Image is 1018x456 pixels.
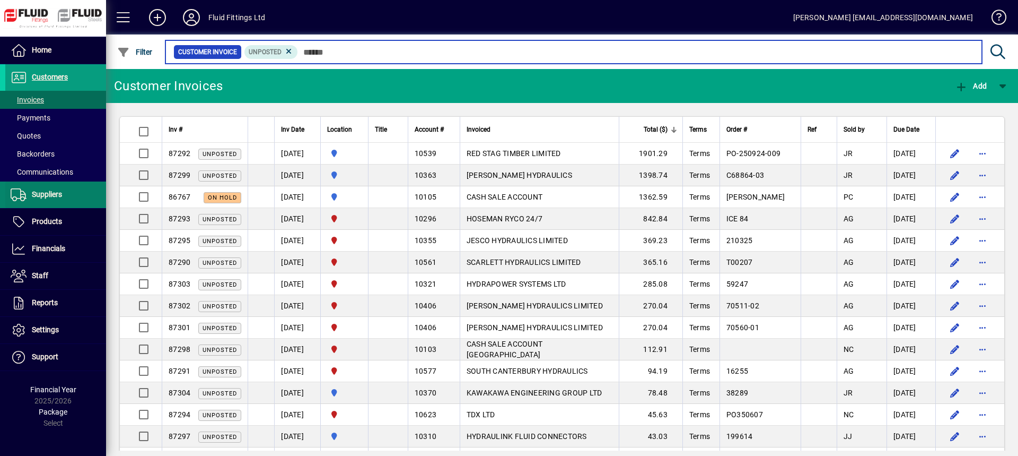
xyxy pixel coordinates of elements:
span: CASH SALE ACCOUNT [GEOGRAPHIC_DATA] [467,340,542,359]
td: [DATE] [887,143,935,165]
span: [PERSON_NAME] HYDRAULICS LIMITED [467,323,603,332]
td: [DATE] [274,273,320,295]
td: 1362.59 [619,186,682,208]
span: 87293 [169,214,190,223]
span: Invoices [11,96,44,104]
div: Customer Invoices [114,78,223,94]
td: [DATE] [887,165,935,186]
span: AG [844,214,854,223]
td: [DATE] [887,339,935,360]
span: Unposted [203,281,237,288]
span: AG [844,258,854,266]
span: 87299 [169,171,190,179]
mat-chip: Customer Invoice Status: Unposted [244,45,298,59]
span: SOUTH CANTERBURY HYDRAULICS [467,367,588,375]
span: ICE 84 [726,214,749,223]
td: [DATE] [887,382,935,404]
span: FLUID FITTINGS CHRISTCHURCH [327,235,362,246]
td: 45.63 [619,404,682,426]
span: JR [844,389,853,397]
span: 86767 [169,193,190,201]
span: Suppliers [32,190,62,199]
button: More options [974,145,991,162]
td: 270.04 [619,317,682,339]
span: Terms [689,389,710,397]
span: Terms [689,124,707,135]
td: [DATE] [274,208,320,230]
span: Unposted [203,325,237,332]
a: Reports [5,290,106,316]
a: Financials [5,236,106,262]
span: 70560-01 [726,323,759,332]
span: 10370 [415,389,436,397]
td: 270.04 [619,295,682,317]
span: PO350607 [726,410,763,419]
button: Edit [946,406,963,423]
div: [PERSON_NAME] [EMAIL_ADDRESS][DOMAIN_NAME] [793,9,973,26]
td: 94.19 [619,360,682,382]
td: 78.48 [619,382,682,404]
button: Edit [946,276,963,292]
span: 87294 [169,410,190,419]
button: Add [952,76,989,96]
td: 43.03 [619,426,682,448]
button: More options [974,232,991,249]
span: Unposted [203,347,237,354]
span: Unposted [203,216,237,223]
span: 10105 [415,193,436,201]
span: 10363 [415,171,436,179]
span: Quotes [11,132,41,140]
span: 87302 [169,302,190,310]
span: CASH SALE ACCOUNT [467,193,542,201]
span: Filter [117,48,153,56]
span: AUCKLAND [327,148,362,159]
button: Add [141,8,174,27]
button: Edit [946,384,963,401]
span: C68864-03 [726,171,764,179]
span: HYDRAPOWER SYSTEMS LTD [467,280,566,288]
td: [DATE] [887,404,935,426]
span: NC [844,345,854,354]
div: Fluid Fittings Ltd [208,9,265,26]
a: Invoices [5,91,106,109]
button: More options [974,363,991,380]
a: Staff [5,263,106,289]
span: Home [32,46,51,54]
td: [DATE] [274,143,320,165]
a: Backorders [5,145,106,163]
span: Order # [726,124,747,135]
span: Financial Year [30,385,76,394]
td: 365.16 [619,252,682,273]
span: JR [844,171,853,179]
span: Terms [689,171,710,179]
span: Due Date [893,124,919,135]
span: 87295 [169,236,190,245]
span: AG [844,236,854,245]
span: Invoiced [467,124,490,135]
span: 10310 [415,432,436,441]
td: 1901.29 [619,143,682,165]
button: Edit [946,297,963,314]
td: [DATE] [887,208,935,230]
span: Terms [689,410,710,419]
span: AG [844,367,854,375]
td: [DATE] [887,252,935,273]
span: 87292 [169,149,190,158]
div: Total ($) [626,124,677,135]
span: FLUID FITTINGS CHRISTCHURCH [327,300,362,312]
td: [DATE] [274,404,320,426]
span: AG [844,302,854,310]
span: FLUID FITTINGS CHRISTCHURCH [327,343,362,355]
span: 10406 [415,302,436,310]
td: [DATE] [887,295,935,317]
span: On hold [208,194,237,201]
span: Terms [689,323,710,332]
span: 87298 [169,345,190,354]
button: Edit [946,210,963,227]
span: Total ($) [644,124,668,135]
td: 285.08 [619,273,682,295]
span: HOSEMAN RYCO 24/7 [467,214,542,223]
span: Unposted [203,412,237,419]
span: Inv Date [281,124,304,135]
td: [DATE] [274,339,320,360]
